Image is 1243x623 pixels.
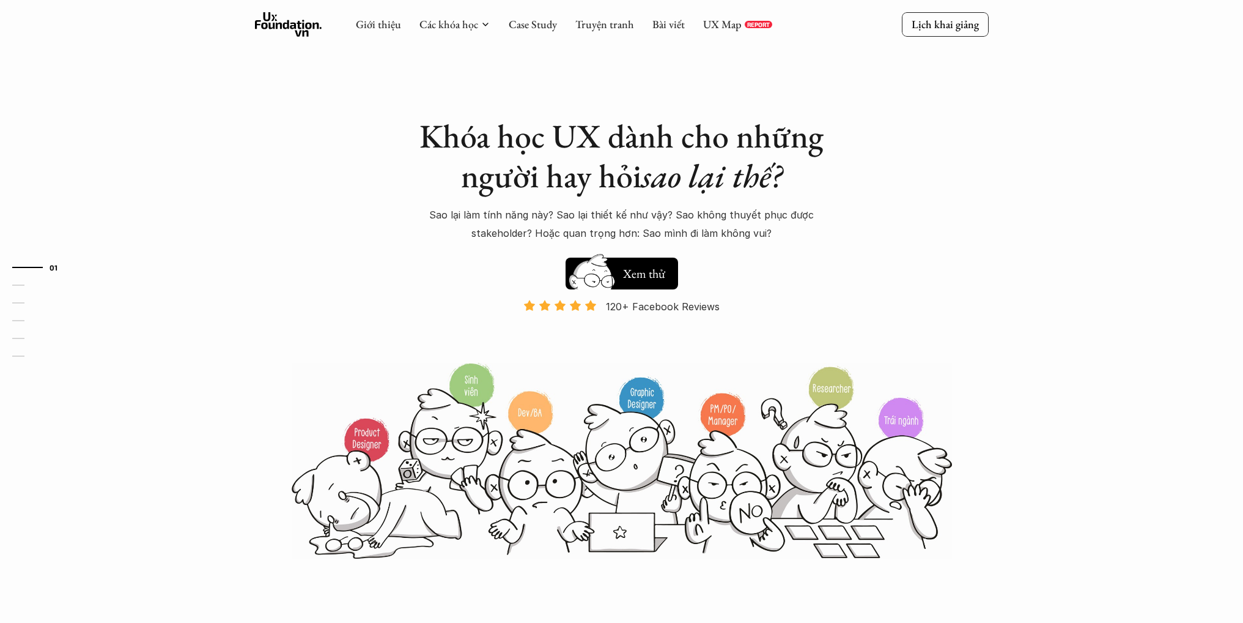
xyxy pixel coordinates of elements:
p: 120+ Facebook Reviews [606,297,720,316]
a: Lịch khai giảng [902,12,989,36]
h5: Xem thử [623,265,665,282]
a: Bài viết [652,17,685,31]
a: 01 [12,260,70,275]
em: sao lại thế? [641,154,782,197]
a: UX Map [703,17,742,31]
a: 120+ Facebook Reviews [513,299,731,361]
p: Lịch khai giảng [912,17,979,31]
a: Case Study [509,17,557,31]
a: Giới thiệu [356,17,401,31]
strong: 01 [50,263,58,271]
a: Các khóa học [419,17,478,31]
a: REPORT [745,21,772,28]
a: Truyện tranh [575,17,634,31]
p: Sao lại làm tính năng này? Sao lại thiết kế như vậy? Sao không thuyết phục được stakeholder? Hoặc... [408,206,836,243]
h1: Khóa học UX dành cho những người hay hỏi [408,116,836,196]
p: REPORT [747,21,770,28]
a: Xem thử [566,252,678,289]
